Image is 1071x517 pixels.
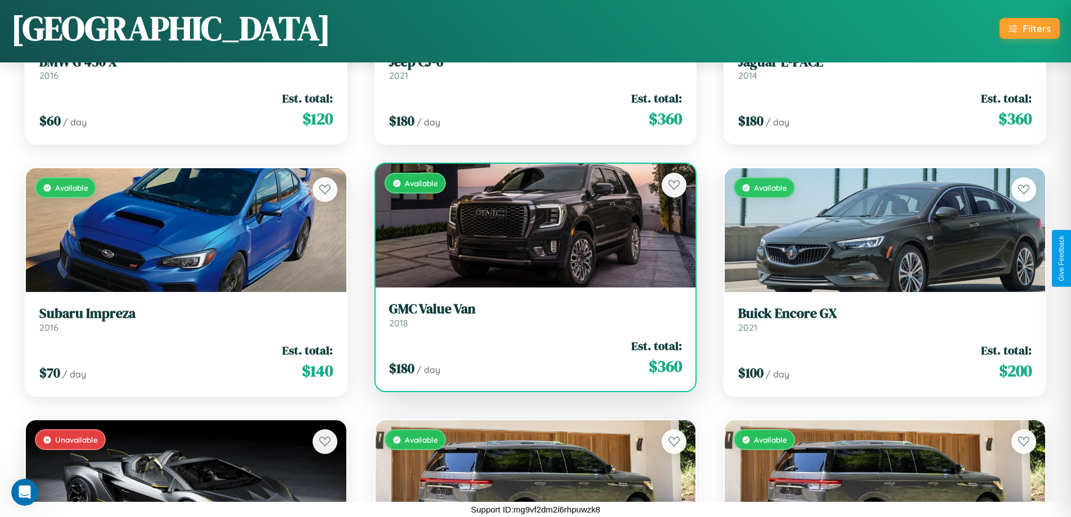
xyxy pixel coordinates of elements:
a: BMW G 450 X2016 [39,54,333,82]
span: / day [417,116,440,128]
span: $ 200 [999,359,1032,382]
span: $ 360 [649,355,682,377]
span: Est. total: [981,342,1032,358]
span: / day [62,368,86,380]
span: 2016 [39,70,58,81]
div: Filters [1023,23,1051,34]
span: 2016 [39,322,58,333]
button: Filters [1000,18,1060,39]
span: 2014 [738,70,757,81]
span: $ 180 [389,359,414,377]
span: Available [405,435,438,444]
span: $ 120 [302,107,333,130]
span: Est. total: [282,90,333,106]
span: Available [405,178,438,188]
h3: Buick Encore GX [738,305,1032,322]
span: Est. total: [981,90,1032,106]
h1: [GEOGRAPHIC_DATA] [11,5,331,51]
span: $ 180 [389,111,414,130]
span: 2021 [389,70,408,81]
span: Est. total: [282,342,333,358]
span: / day [766,368,789,380]
a: Jeep CJ-62021 [389,54,683,82]
span: 2018 [389,317,408,329]
iframe: Intercom live chat [11,479,38,506]
span: Est. total: [631,90,682,106]
span: $ 360 [998,107,1032,130]
a: Jaguar E-PACE2014 [738,54,1032,82]
span: $ 100 [738,363,763,382]
span: Available [754,183,787,192]
a: GMC Value Van2018 [389,301,683,329]
span: $ 360 [649,107,682,130]
h3: Subaru Impreza [39,305,333,322]
span: Available [754,435,787,444]
span: 2021 [738,322,757,333]
div: Give Feedback [1058,236,1065,281]
span: / day [417,364,440,375]
p: Support ID: mg9vf2dm2i6rhpuwzk8 [471,502,600,517]
span: Unavailable [55,435,98,444]
a: Subaru Impreza2016 [39,305,333,333]
span: / day [766,116,789,128]
span: $ 140 [302,359,333,382]
span: / day [63,116,87,128]
span: $ 60 [39,111,61,130]
span: Est. total: [631,338,682,354]
a: Buick Encore GX2021 [738,305,1032,333]
span: $ 70 [39,363,60,382]
span: Available [55,183,88,192]
span: $ 180 [738,111,763,130]
h3: GMC Value Van [389,301,683,317]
